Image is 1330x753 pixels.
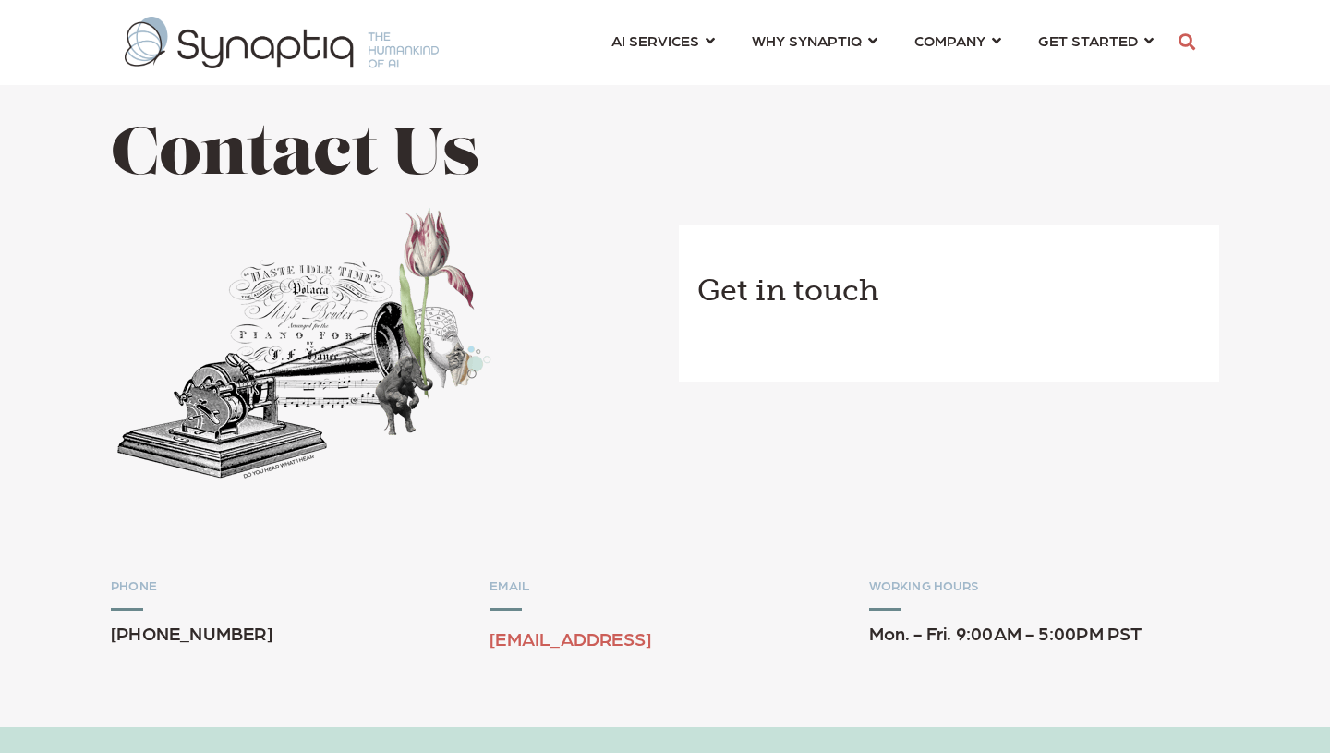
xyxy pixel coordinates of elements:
span: EMAIL [490,577,530,592]
a: WHY SYNAPTIQ [752,23,877,57]
a: COMPANY [914,23,1001,57]
span: Mon. - Fri. 9:00AM - 5:00PM PST [869,622,1143,644]
span: PHONE [111,577,157,592]
a: GET STARTED [1038,23,1154,57]
a: [EMAIL_ADDRESS] [490,627,651,650]
span: WORKING HOURS [869,577,980,592]
img: Collage of phonograph, flowers, and elephant and a hand [111,202,494,486]
nav: menu [593,9,1172,76]
span: WHY SYNAPTIQ [752,28,862,53]
h1: Contact Us [111,121,651,194]
span: [PHONE_NUMBER] [111,622,272,644]
img: synaptiq logo-1 [125,17,439,68]
h3: Get in touch [697,272,1201,310]
a: AI SERVICES [611,23,715,57]
span: AI SERVICES [611,28,699,53]
span: GET STARTED [1038,28,1138,53]
span: COMPANY [914,28,985,53]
